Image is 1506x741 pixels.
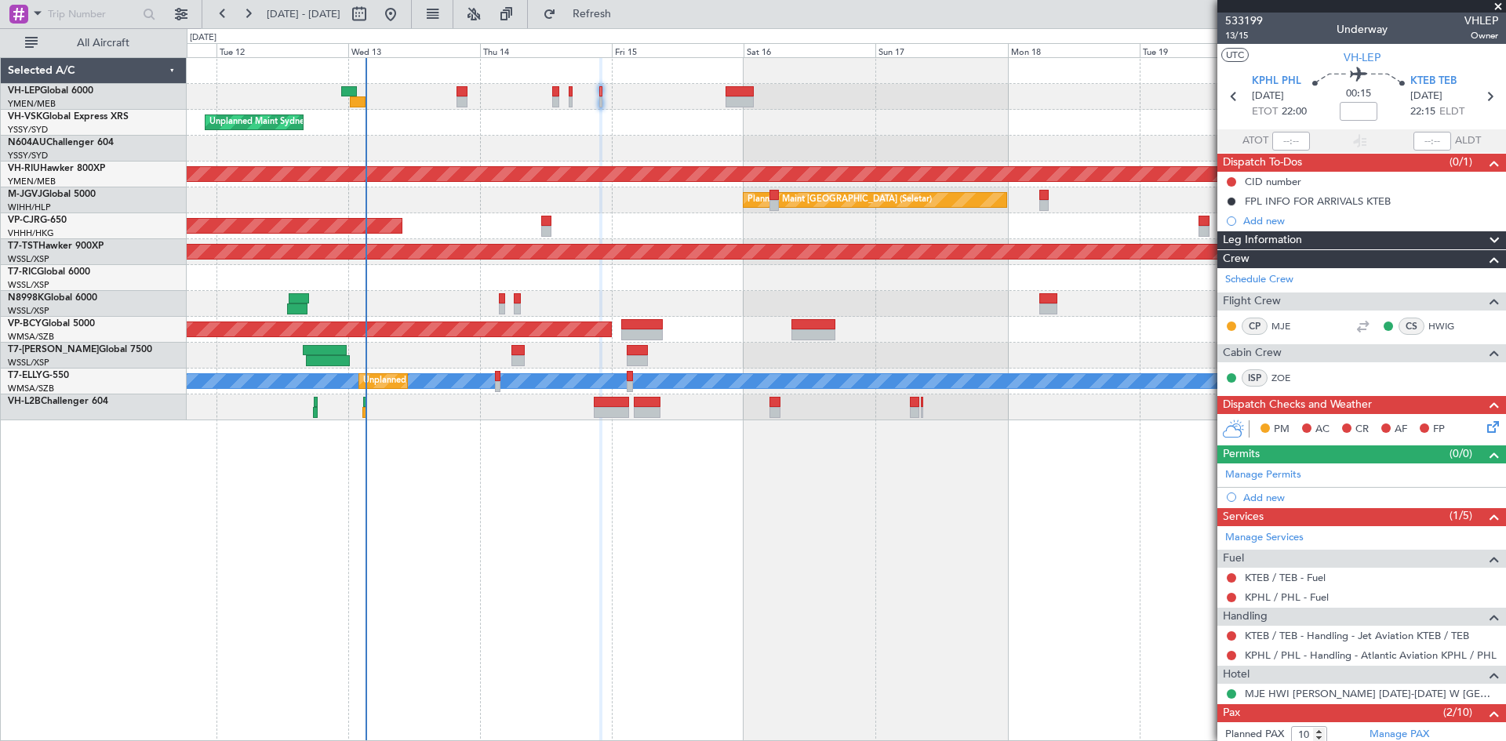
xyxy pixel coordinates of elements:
div: FPL INFO FOR ARRIVALS KTEB [1245,194,1391,208]
span: VP-BCY [8,319,42,329]
span: (0/1) [1450,154,1472,170]
button: UTC [1221,48,1249,62]
div: Sat 16 [744,43,875,57]
span: CR [1355,422,1369,438]
span: 22:00 [1282,104,1307,120]
a: YMEN/MEB [8,176,56,187]
div: Wed 13 [348,43,480,57]
div: Unplanned Maint Sydney ([PERSON_NAME] Intl) [209,111,402,134]
span: M-JGVJ [8,190,42,199]
span: (0/0) [1450,445,1472,462]
a: KPHL / PHL - Handling - Atlantic Aviation KPHL / PHL [1245,648,1497,662]
span: KTEB TEB [1410,74,1457,89]
a: MJE HWI [PERSON_NAME] [DATE]-[DATE] W [GEOGRAPHIC_DATA] [1245,687,1498,700]
span: AC [1315,422,1330,438]
span: Leg Information [1223,231,1302,249]
div: Sun 17 [875,43,1007,57]
a: WMSA/SZB [8,383,54,394]
a: YSSY/SYD [8,150,48,162]
span: 00:15 [1346,86,1371,102]
button: Refresh [536,2,630,27]
div: ISP [1242,369,1268,387]
a: T7-[PERSON_NAME]Global 7500 [8,345,152,354]
a: Manage Services [1225,530,1304,546]
a: M-JGVJGlobal 5000 [8,190,96,199]
a: WSSL/XSP [8,357,49,369]
div: Tue 12 [216,43,348,57]
span: ATOT [1242,133,1268,149]
div: CID number [1245,175,1301,188]
div: Thu 14 [480,43,612,57]
span: Pax [1223,704,1240,722]
div: [DATE] [190,31,216,45]
a: T7-ELLYG-550 [8,371,69,380]
a: WSSL/XSP [8,305,49,317]
span: Dispatch To-Dos [1223,154,1302,172]
input: Trip Number [48,2,138,26]
a: T7-TSTHawker 900XP [8,242,104,251]
span: [DATE] - [DATE] [267,7,340,21]
span: 22:15 [1410,104,1435,120]
a: ZOE [1271,371,1307,385]
span: Dispatch Checks and Weather [1223,396,1372,414]
a: VP-BCYGlobal 5000 [8,319,95,329]
span: Owner [1464,29,1498,42]
div: Fri 15 [612,43,744,57]
span: T7-[PERSON_NAME] [8,345,99,354]
span: 533199 [1225,13,1263,29]
a: N604AUChallenger 604 [8,138,114,147]
a: Schedule Crew [1225,272,1293,288]
span: VH-RIU [8,164,40,173]
span: (2/10) [1443,704,1472,721]
span: VP-CJR [8,216,40,225]
a: WMSA/SZB [8,331,54,343]
span: ALDT [1455,133,1481,149]
span: ELDT [1439,104,1464,120]
span: [DATE] [1252,89,1284,104]
div: Add new [1243,214,1498,227]
button: All Aircraft [17,31,170,56]
span: ETOT [1252,104,1278,120]
a: VH-L2BChallenger 604 [8,397,108,406]
div: Mon 18 [1008,43,1140,57]
span: N8998K [8,293,44,303]
a: YMEN/MEB [8,98,56,110]
span: T7-TST [8,242,38,251]
span: AF [1395,422,1407,438]
span: FP [1433,422,1445,438]
a: VH-LEPGlobal 6000 [8,86,93,96]
span: All Aircraft [41,38,166,49]
span: Handling [1223,608,1268,626]
a: VH-VSKGlobal Express XRS [8,112,129,122]
div: Underway [1337,21,1388,38]
a: N8998KGlobal 6000 [8,293,97,303]
div: CS [1399,318,1424,335]
span: T7-RIC [8,267,37,277]
span: Fuel [1223,550,1244,568]
span: Services [1223,508,1264,526]
span: Hotel [1223,666,1250,684]
span: KPHL PHL [1252,74,1301,89]
a: HWIG [1428,319,1464,333]
a: VHHH/HKG [8,227,54,239]
span: Refresh [559,9,625,20]
span: Cabin Crew [1223,344,1282,362]
span: VH-LEP [1344,49,1380,66]
span: N604AU [8,138,46,147]
span: VH-VSK [8,112,42,122]
span: [DATE] [1410,89,1442,104]
a: WSSL/XSP [8,253,49,265]
span: (1/5) [1450,507,1472,524]
a: Manage Permits [1225,467,1301,483]
a: KTEB / TEB - Handling - Jet Aviation KTEB / TEB [1245,629,1469,642]
div: Planned Maint [GEOGRAPHIC_DATA] (Seletar) [748,188,932,212]
a: WIHH/HLP [8,202,51,213]
span: 13/15 [1225,29,1263,42]
span: VH-LEP [8,86,40,96]
div: Unplanned Maint [GEOGRAPHIC_DATA] (Sultan [PERSON_NAME] [PERSON_NAME] - Subang) [363,369,740,393]
a: KPHL / PHL - Fuel [1245,590,1329,604]
span: VH-L2B [8,397,41,406]
a: YSSY/SYD [8,124,48,136]
div: Tue 19 [1140,43,1271,57]
div: Add new [1243,491,1498,504]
